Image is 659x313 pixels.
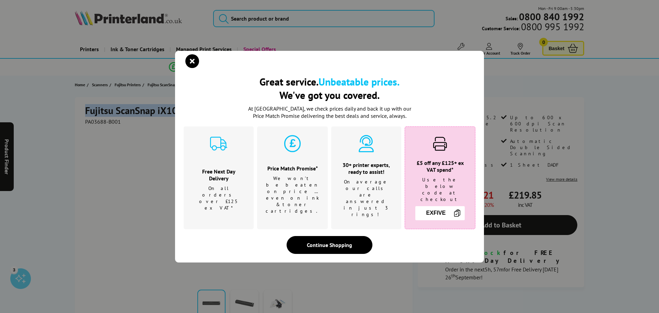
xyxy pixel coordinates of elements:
p: At [GEOGRAPHIC_DATA], we check prices daily and back it up with our Price Match Promise deliverin... [244,105,415,120]
button: close modal [187,56,197,66]
h3: £5 off any £125+ ex VAT spend* [414,159,466,173]
b: Unbeatable prices. [319,75,400,88]
p: We won't be beaten on price …even on ink & toner cartridges. [266,175,319,214]
p: Use the below code at checkout [414,177,466,203]
p: On average our calls are answered in just 3 rings! [340,179,393,218]
h3: Price Match Promise* [266,165,319,172]
img: price-promise-cyan.svg [284,135,301,152]
h3: Free Next Day Delivery [192,168,245,182]
img: delivery-cyan.svg [210,135,227,152]
h3: 30+ printer experts, ready to assist! [340,161,393,175]
h2: Great service. We've got you covered. [184,75,475,102]
img: Copy Icon [453,209,461,217]
p: On all orders over £125 ex VAT* [192,185,245,211]
div: Continue Shopping [287,236,372,254]
img: expert-cyan.svg [358,135,375,152]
